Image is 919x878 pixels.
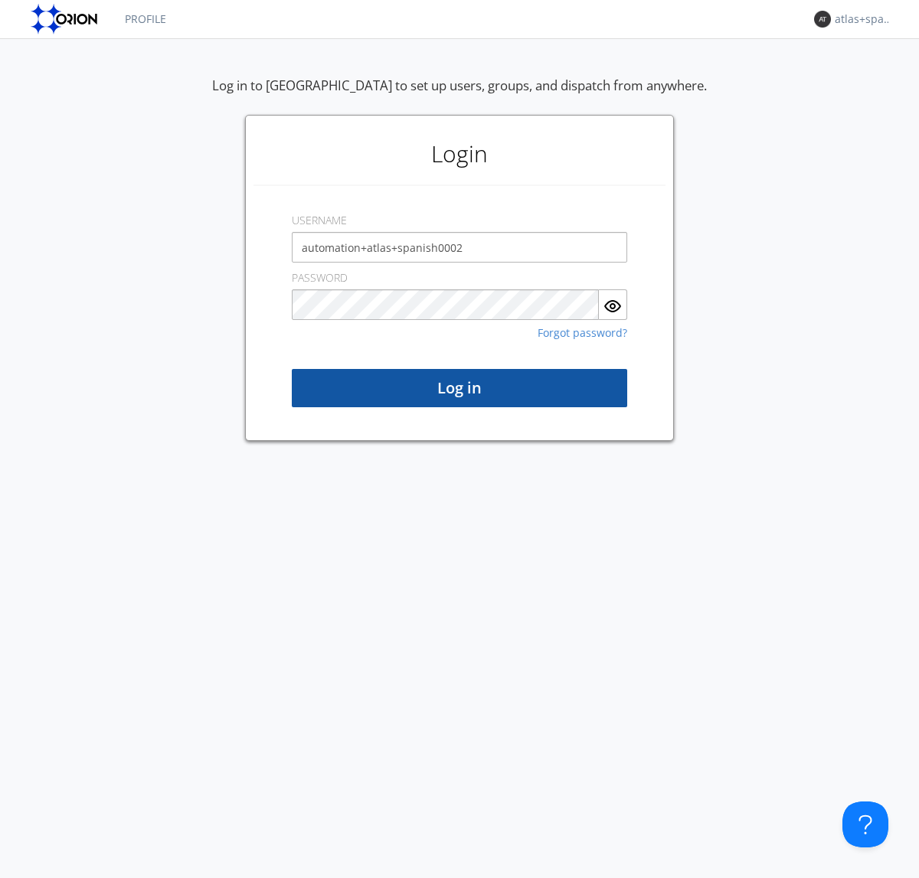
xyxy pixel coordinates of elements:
label: PASSWORD [292,270,348,286]
button: Show Password [599,289,627,320]
div: Log in to [GEOGRAPHIC_DATA] to set up users, groups, and dispatch from anywhere. [212,77,707,115]
label: USERNAME [292,213,347,228]
img: eye.svg [603,297,622,315]
button: Log in [292,369,627,407]
a: Forgot password? [538,328,627,338]
input: Password [292,289,599,320]
div: atlas+spanish0002 [835,11,892,27]
img: 373638.png [814,11,831,28]
img: orion-labs-logo.svg [31,4,102,34]
h1: Login [253,123,666,184]
iframe: Toggle Customer Support [842,801,888,847]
